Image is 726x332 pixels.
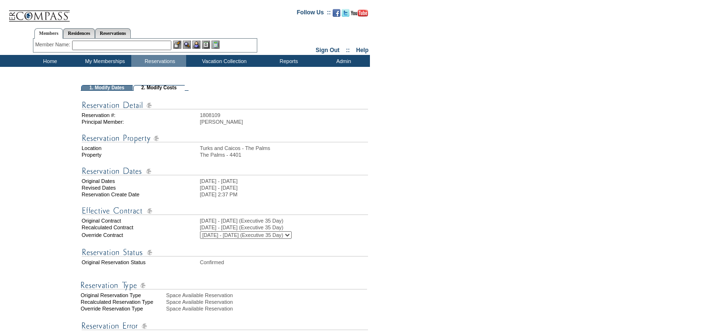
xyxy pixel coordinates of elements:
[200,145,368,151] td: Turks and Caicos - The Palms
[200,192,368,197] td: [DATE] 2:37 PM
[346,47,350,54] span: ::
[166,299,369,305] div: Space Available Reservation
[95,28,131,38] a: Reservations
[81,292,165,298] div: Original Reservation Type
[81,306,165,311] div: Override Reservation Type
[173,41,181,49] img: b_edit.gif
[200,218,368,224] td: [DATE] - [DATE] (Executive 35 Day)
[183,41,191,49] img: View
[82,231,199,239] td: Override Contract
[82,178,199,184] td: Original Dates
[82,259,199,265] td: Original Reservation Status
[351,12,368,18] a: Subscribe to our YouTube Channel
[82,145,199,151] td: Location
[200,225,368,230] td: [DATE] - [DATE] (Executive 35 Day)
[356,47,368,54] a: Help
[76,55,131,67] td: My Memberships
[82,225,199,230] td: Recalculated Contract
[297,8,331,20] td: Follow Us ::
[342,12,349,18] a: Follow us on Twitter
[82,132,368,144] img: Reservation Property
[200,119,368,125] td: [PERSON_NAME]
[186,55,260,67] td: Vacation Collection
[133,85,185,91] td: 2. Modify Costs
[82,165,368,177] img: Reservation Dates
[200,178,368,184] td: [DATE] - [DATE]
[81,279,367,291] img: Reservation Type
[63,28,95,38] a: Residences
[192,41,200,49] img: Impersonate
[8,2,70,22] img: Compass Home
[333,9,340,17] img: Become our fan on Facebook
[333,12,340,18] a: Become our fan on Facebook
[260,55,315,67] td: Reports
[200,112,368,118] td: 1808109
[202,41,210,49] img: Reservations
[82,320,368,332] img: Reservation Errors
[166,306,369,311] div: Space Available Reservation
[342,9,349,17] img: Follow us on Twitter
[82,218,199,224] td: Original Contract
[81,85,133,91] td: 1. Modify Dates
[81,299,165,305] div: Recalculated Reservation Type
[82,185,199,191] td: Revised Dates
[82,152,199,158] td: Property
[35,41,72,49] div: Member Name:
[82,99,368,111] img: Reservation Detail
[351,10,368,17] img: Subscribe to our YouTube Channel
[82,205,368,217] img: Effective Contract
[82,119,199,125] td: Principal Member:
[82,112,199,118] td: Reservation #:
[200,152,368,158] td: The Palms - 4401
[200,185,368,191] td: [DATE] - [DATE]
[211,41,220,49] img: b_calculator.gif
[21,55,76,67] td: Home
[316,47,339,54] a: Sign Out
[166,292,369,298] div: Space Available Reservation
[82,246,368,258] img: Reservation Status
[200,259,368,265] td: Confirmed
[82,192,199,197] td: Reservation Create Date
[131,55,186,67] td: Reservations
[34,28,63,39] a: Members
[315,55,370,67] td: Admin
